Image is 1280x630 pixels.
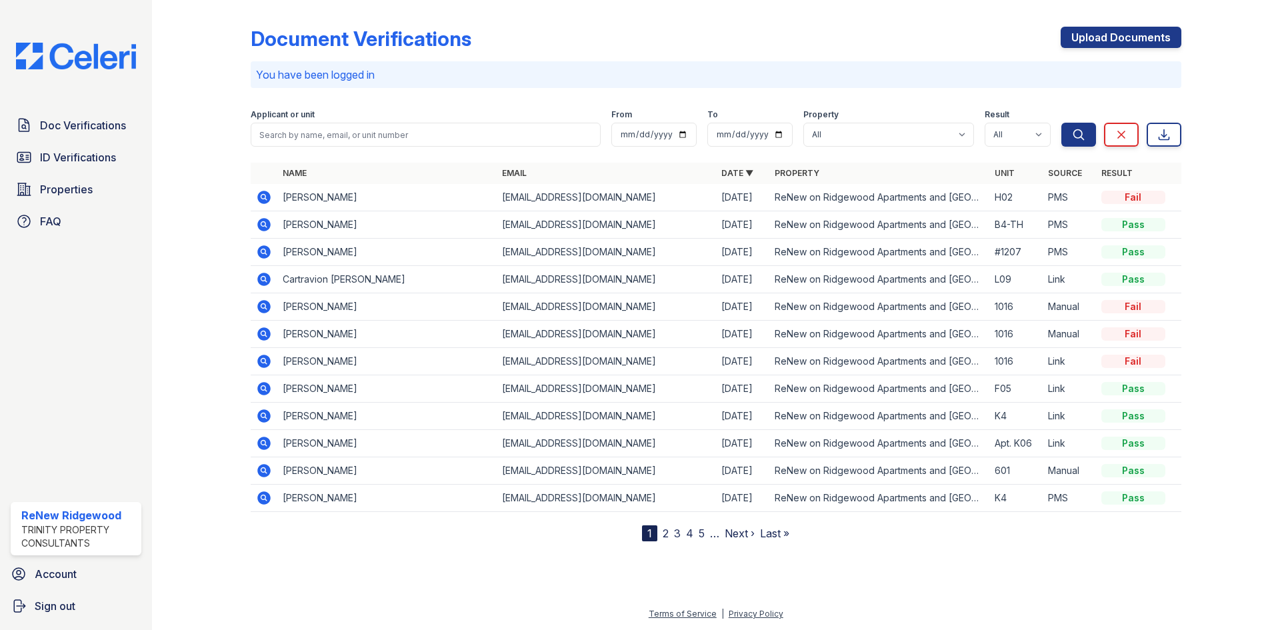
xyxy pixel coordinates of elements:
[283,168,307,178] a: Name
[251,123,601,147] input: Search by name, email, or unit number
[497,485,716,512] td: [EMAIL_ADDRESS][DOMAIN_NAME]
[989,375,1043,403] td: F05
[989,485,1043,512] td: K4
[1043,457,1096,485] td: Manual
[707,109,718,120] label: To
[989,403,1043,430] td: K4
[716,457,769,485] td: [DATE]
[277,430,497,457] td: [PERSON_NAME]
[1061,27,1181,48] a: Upload Documents
[40,213,61,229] span: FAQ
[497,239,716,266] td: [EMAIL_ADDRESS][DOMAIN_NAME]
[497,321,716,348] td: [EMAIL_ADDRESS][DOMAIN_NAME]
[769,293,989,321] td: ReNew on Ridgewood Apartments and [GEOGRAPHIC_DATA]
[1101,218,1165,231] div: Pass
[502,168,527,178] a: Email
[1043,293,1096,321] td: Manual
[769,457,989,485] td: ReNew on Ridgewood Apartments and [GEOGRAPHIC_DATA]
[989,266,1043,293] td: L09
[1101,382,1165,395] div: Pass
[716,266,769,293] td: [DATE]
[989,430,1043,457] td: Apt. K06
[1101,464,1165,477] div: Pass
[721,609,724,619] div: |
[497,266,716,293] td: [EMAIL_ADDRESS][DOMAIN_NAME]
[769,184,989,211] td: ReNew on Ridgewood Apartments and [GEOGRAPHIC_DATA]
[989,457,1043,485] td: 601
[277,239,497,266] td: [PERSON_NAME]
[277,403,497,430] td: [PERSON_NAME]
[989,184,1043,211] td: H02
[989,293,1043,321] td: 1016
[716,403,769,430] td: [DATE]
[1043,375,1096,403] td: Link
[277,457,497,485] td: [PERSON_NAME]
[663,527,669,540] a: 2
[251,27,471,51] div: Document Verifications
[1043,403,1096,430] td: Link
[1101,437,1165,450] div: Pass
[1101,327,1165,341] div: Fail
[716,211,769,239] td: [DATE]
[716,375,769,403] td: [DATE]
[1101,245,1165,259] div: Pass
[5,43,147,69] img: CE_Logo_Blue-a8612792a0a2168367f1c8372b55b34899dd931a85d93a1a3d3e32e68fde9ad4.png
[710,525,719,541] span: …
[1101,300,1165,313] div: Fail
[497,403,716,430] td: [EMAIL_ADDRESS][DOMAIN_NAME]
[11,208,141,235] a: FAQ
[769,430,989,457] td: ReNew on Ridgewood Apartments and [GEOGRAPHIC_DATA]
[35,598,75,614] span: Sign out
[674,527,681,540] a: 3
[716,321,769,348] td: [DATE]
[497,430,716,457] td: [EMAIL_ADDRESS][DOMAIN_NAME]
[1224,577,1267,617] iframe: chat widget
[1043,211,1096,239] td: PMS
[40,181,93,197] span: Properties
[277,266,497,293] td: Cartravion [PERSON_NAME]
[989,348,1043,375] td: 1016
[716,348,769,375] td: [DATE]
[5,593,147,619] a: Sign out
[277,293,497,321] td: [PERSON_NAME]
[716,430,769,457] td: [DATE]
[251,109,315,120] label: Applicant or unit
[775,168,819,178] a: Property
[497,457,716,485] td: [EMAIL_ADDRESS][DOMAIN_NAME]
[5,561,147,587] a: Account
[729,609,783,619] a: Privacy Policy
[21,523,136,550] div: Trinity Property Consultants
[769,485,989,512] td: ReNew on Ridgewood Apartments and [GEOGRAPHIC_DATA]
[1043,184,1096,211] td: PMS
[1101,191,1165,204] div: Fail
[649,609,717,619] a: Terms of Service
[716,293,769,321] td: [DATE]
[1043,266,1096,293] td: Link
[277,348,497,375] td: [PERSON_NAME]
[1101,409,1165,423] div: Pass
[1043,485,1096,512] td: PMS
[686,527,693,540] a: 4
[40,149,116,165] span: ID Verifications
[1043,321,1096,348] td: Manual
[11,112,141,139] a: Doc Verifications
[277,211,497,239] td: [PERSON_NAME]
[497,211,716,239] td: [EMAIL_ADDRESS][DOMAIN_NAME]
[256,67,1176,83] p: You have been logged in
[1043,430,1096,457] td: Link
[995,168,1015,178] a: Unit
[989,239,1043,266] td: #1207
[1101,355,1165,368] div: Fail
[769,403,989,430] td: ReNew on Ridgewood Apartments and [GEOGRAPHIC_DATA]
[497,293,716,321] td: [EMAIL_ADDRESS][DOMAIN_NAME]
[769,211,989,239] td: ReNew on Ridgewood Apartments and [GEOGRAPHIC_DATA]
[277,375,497,403] td: [PERSON_NAME]
[497,184,716,211] td: [EMAIL_ADDRESS][DOMAIN_NAME]
[716,184,769,211] td: [DATE]
[1043,348,1096,375] td: Link
[769,321,989,348] td: ReNew on Ridgewood Apartments and [GEOGRAPHIC_DATA]
[277,485,497,512] td: [PERSON_NAME]
[40,117,126,133] span: Doc Verifications
[699,527,705,540] a: 5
